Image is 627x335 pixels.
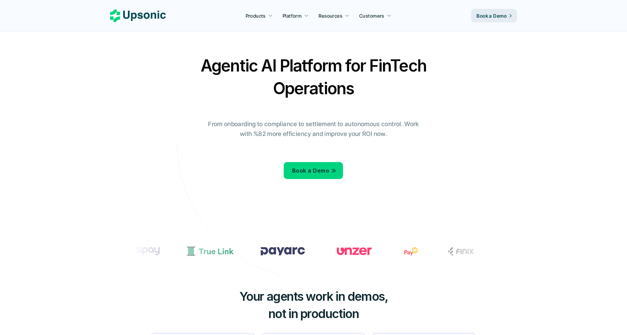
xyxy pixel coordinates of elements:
[268,306,359,321] span: not in production
[477,12,507,19] p: Book a Demo
[242,9,277,22] a: Products
[246,12,266,19] p: Products
[284,162,343,179] a: Book a Demo
[359,12,384,19] p: Customers
[319,12,342,19] p: Resources
[239,289,388,304] span: Your agents work in demos,
[269,188,357,192] p: 1M+ enterprise-grade agents run on Upsonic
[195,54,432,100] h2: Agentic AI Platform for FinTech Operations
[203,119,424,139] p: From onboarding to compliance to settlement to autonomous control. Work with %82 more efficiency ...
[194,225,433,235] p: Fintech leaders rely on Upsonic to automate critical operations with reliable AI agents
[292,166,329,176] p: Book a Demo
[471,9,517,22] a: Book a Demo
[283,12,302,19] p: Platform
